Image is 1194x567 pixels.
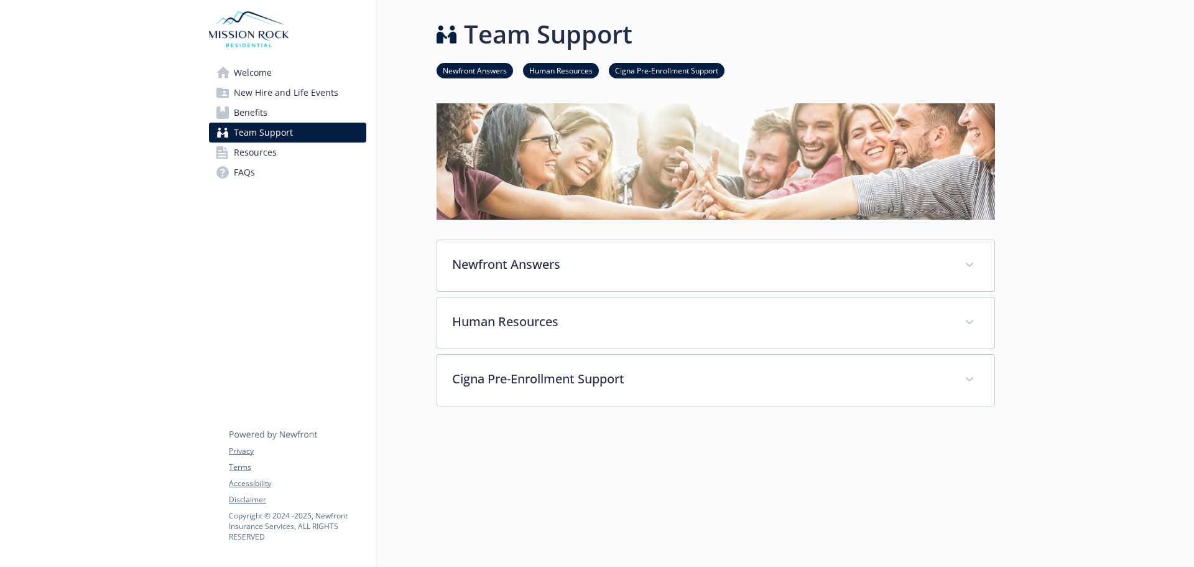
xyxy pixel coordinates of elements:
[437,240,994,291] div: Newfront Answers
[209,83,366,103] a: New Hire and Life Events
[209,162,366,182] a: FAQs
[452,255,950,274] p: Newfront Answers
[609,64,724,76] a: Cigna Pre-Enrollment Support
[229,494,366,505] a: Disclaimer
[234,143,277,162] span: Resources
[234,103,267,123] span: Benefits
[437,103,995,220] img: team support page banner
[209,143,366,162] a: Resources
[464,16,632,53] h1: Team Support
[437,355,994,406] div: Cigna Pre-Enrollment Support
[234,63,272,83] span: Welcome
[437,64,513,76] a: Newfront Answers
[229,446,366,457] a: Privacy
[452,312,950,331] p: Human Resources
[229,462,366,473] a: Terms
[229,478,366,489] a: Accessibility
[234,162,255,182] span: FAQs
[452,370,950,388] p: Cigna Pre-Enrollment Support
[209,63,366,83] a: Welcome
[209,103,366,123] a: Benefits
[234,83,338,103] span: New Hire and Life Events
[523,64,599,76] a: Human Resources
[234,123,293,143] span: Team Support
[229,510,366,542] p: Copyright © 2024 - 2025 , Newfront Insurance Services, ALL RIGHTS RESERVED
[437,298,994,349] div: Human Resources
[209,123,366,143] a: Team Support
